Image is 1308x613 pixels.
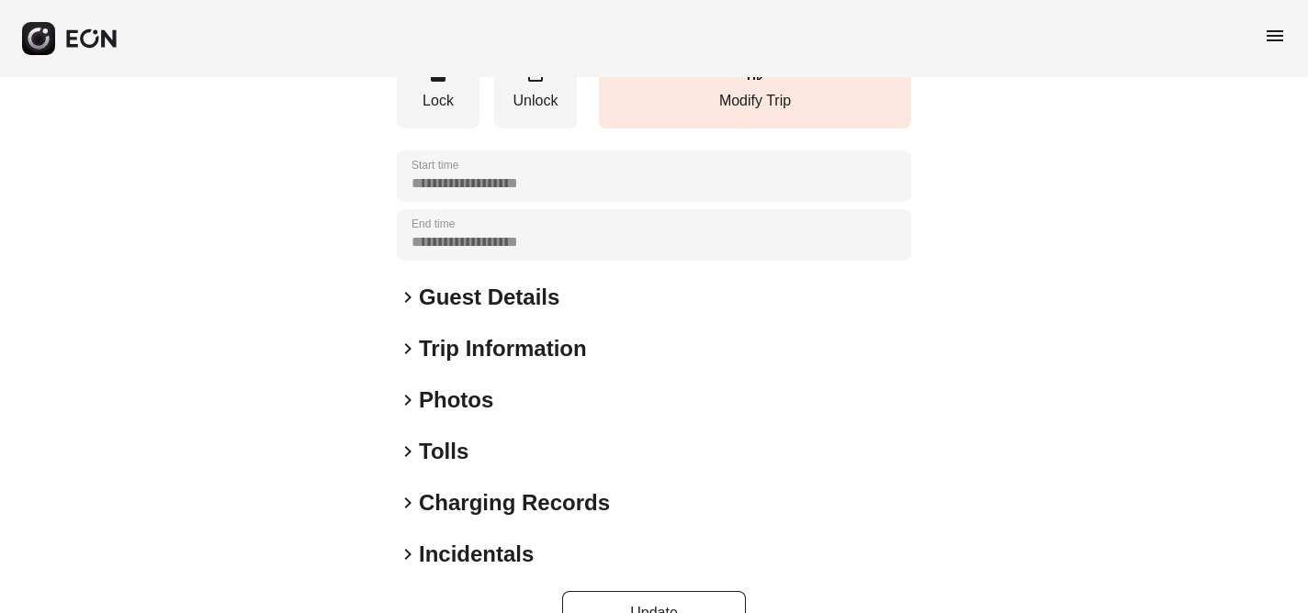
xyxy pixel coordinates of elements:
[419,437,468,466] h2: Tolls
[397,389,419,411] span: keyboard_arrow_right
[419,488,610,518] h2: Charging Records
[503,90,568,112] p: Unlock
[419,385,493,415] h2: Photos
[397,440,419,463] span: keyboard_arrow_right
[397,492,419,514] span: keyboard_arrow_right
[419,540,534,569] h2: Incidentals
[397,286,419,308] span: keyboard_arrow_right
[419,334,587,363] h2: Trip Information
[419,283,559,312] h2: Guest Details
[397,52,479,128] button: Lock
[397,543,419,565] span: keyboard_arrow_right
[599,52,911,128] button: Modify Trip
[406,90,470,112] p: Lock
[494,52,577,128] button: Unlock
[1264,25,1286,47] span: menu
[608,90,902,112] p: Modify Trip
[397,338,419,360] span: keyboard_arrow_right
